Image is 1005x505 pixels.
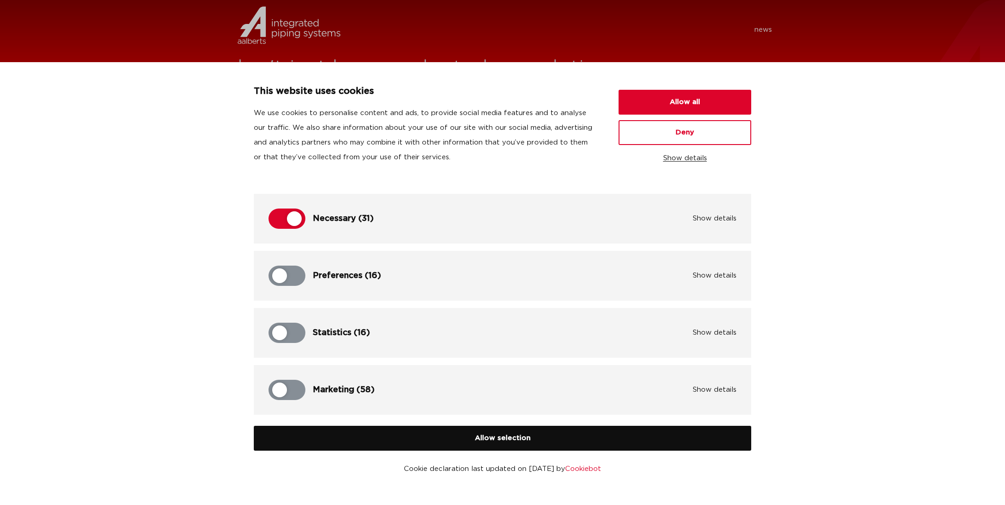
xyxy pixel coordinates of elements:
[693,215,736,223] button: Show details
[619,90,751,115] button: Allow all
[313,386,374,394] p: Marketing
[254,426,751,451] button: Allow selection
[313,329,370,337] p: Statistics
[565,465,601,472] a: Cookiebot
[693,272,736,280] button: Show details
[693,329,736,337] button: Show details
[619,120,751,145] button: Deny
[254,84,596,99] p: This website uses cookies
[254,106,596,165] p: We use cookies to personalise content and ads, to provide social media features and to analyse ou...
[693,386,736,394] button: Show details
[619,151,751,166] button: Show details
[313,272,381,280] p: Preferences
[754,23,772,37] a: news
[313,215,374,223] p: Necessary
[254,462,751,476] p: Cookie declaration last updated on [DATE] by
[354,23,772,37] nav: Menu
